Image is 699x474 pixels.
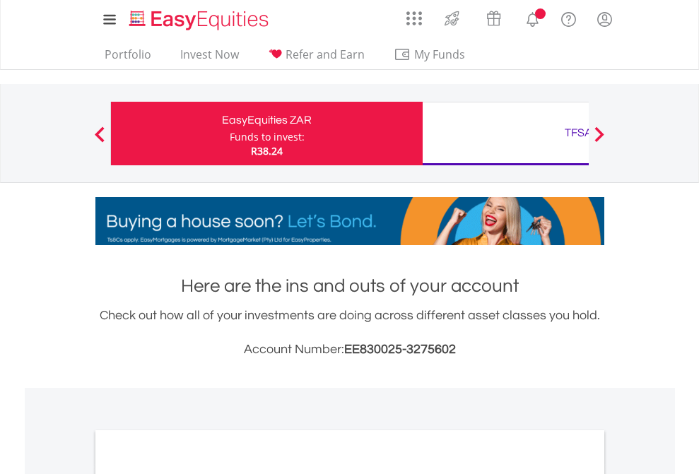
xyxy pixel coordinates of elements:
[585,134,613,148] button: Next
[230,130,305,144] div: Funds to invest:
[394,45,486,64] span: My Funds
[95,273,604,299] h1: Here are the ins and outs of your account
[95,197,604,245] img: EasyMortage Promotion Banner
[397,4,431,26] a: AppsGrid
[515,4,551,32] a: Notifications
[95,306,604,360] div: Check out how all of your investments are doing across different asset classes you hold.
[262,47,370,69] a: Refer and Earn
[124,4,274,32] a: Home page
[95,340,604,360] h3: Account Number:
[406,11,422,26] img: grid-menu-icon.svg
[587,4,623,35] a: My Profile
[344,343,456,356] span: EE830025-3275602
[175,47,245,69] a: Invest Now
[482,7,505,30] img: vouchers-v2.svg
[286,47,365,62] span: Refer and Earn
[86,134,114,148] button: Previous
[99,47,157,69] a: Portfolio
[251,144,283,158] span: R38.24
[551,4,587,32] a: FAQ's and Support
[473,4,515,30] a: Vouchers
[119,110,414,130] div: EasyEquities ZAR
[127,8,274,32] img: EasyEquities_Logo.png
[440,7,464,30] img: thrive-v2.svg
